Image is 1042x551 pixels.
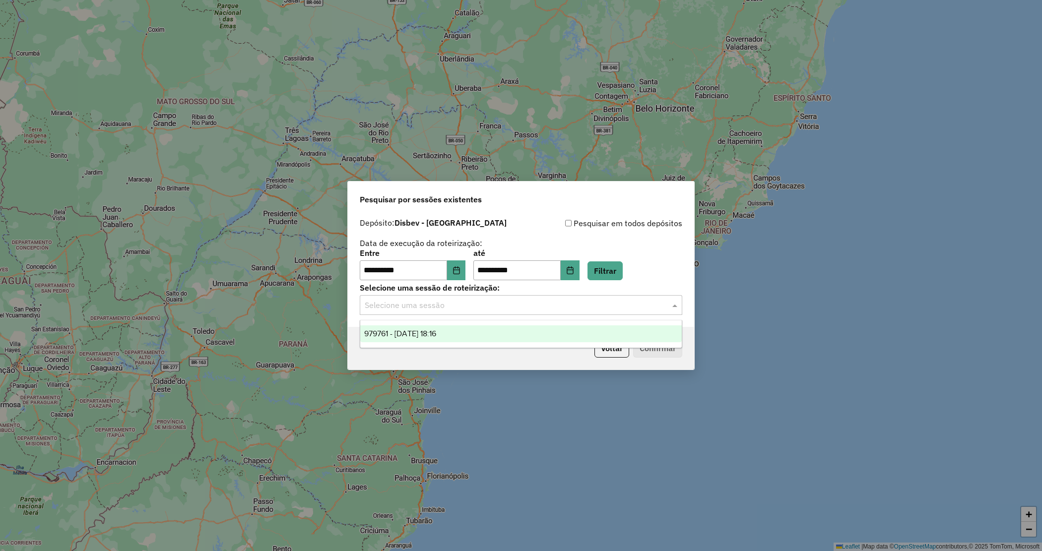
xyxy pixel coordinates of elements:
div: Pesquisar em todos depósitos [521,217,682,229]
label: Selecione uma sessão de roteirização: [360,282,682,294]
span: Pesquisar por sessões existentes [360,193,482,205]
button: Filtrar [587,261,623,280]
label: até [473,247,579,259]
ng-dropdown-panel: Options list [360,320,682,348]
button: Choose Date [561,260,580,280]
label: Entre [360,247,465,259]
span: 979761 - [DATE] 18:16 [364,329,436,338]
strong: Disbev - [GEOGRAPHIC_DATA] [394,218,507,228]
label: Data de execução da roteirização: [360,237,482,249]
button: Choose Date [447,260,466,280]
label: Depósito: [360,217,507,229]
